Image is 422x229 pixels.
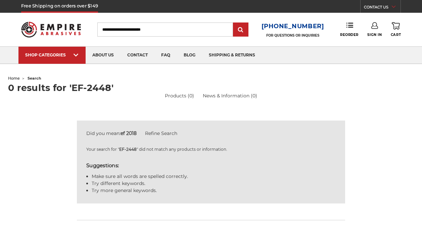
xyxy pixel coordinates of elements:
[165,92,194,99] a: Products (0)
[154,47,177,64] a: faq
[202,47,262,64] a: shipping & returns
[86,146,336,152] p: Your search for " " did not match any products or information.
[391,33,401,37] span: Cart
[364,3,401,13] a: CONTACT US
[391,22,401,37] a: Cart
[234,23,247,37] input: Submit
[86,162,336,170] h5: Suggestions:
[145,130,177,136] a: Refine Search
[340,33,359,37] span: Reorder
[262,33,324,38] p: FOR QUESTIONS OR INQUIRIES
[21,18,81,41] img: Empire Abrasives
[92,173,336,180] li: Make sure all words are spelled correctly.
[92,180,336,187] li: Try different keywords.
[8,83,414,92] h1: 0 results for 'EF-2448'
[367,33,382,37] span: Sign In
[28,76,41,81] span: search
[203,92,257,99] a: News & Information (0)
[92,187,336,194] li: Try more general keywords.
[121,130,137,136] strong: ef 2018
[121,47,154,64] a: contact
[340,22,359,37] a: Reorder
[25,52,79,57] div: SHOP CATEGORIES
[177,47,202,64] a: blog
[119,147,137,152] strong: EF-2448
[262,21,324,31] a: [PHONE_NUMBER]
[86,47,121,64] a: about us
[86,130,336,137] div: Did you mean:
[8,76,20,81] a: home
